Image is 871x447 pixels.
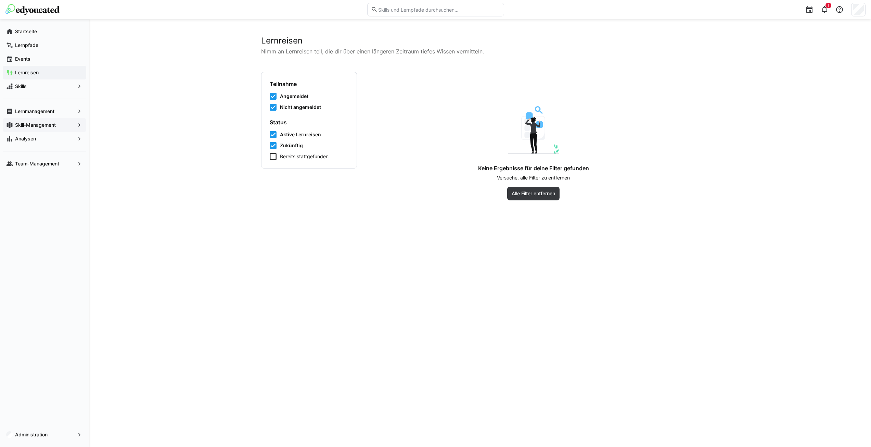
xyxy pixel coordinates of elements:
[280,104,321,111] span: Nicht angemeldet
[280,153,329,160] span: Bereits stattgefunden
[280,93,308,100] span: Angemeldet
[280,142,303,149] span: Zukünftig
[497,174,570,181] p: Versuche, alle Filter zu entfernen
[507,187,560,200] button: Alle Filter entfernen
[261,36,699,46] h2: Lernreisen
[270,80,348,87] h4: Teilnahme
[261,47,699,55] p: Nimm an Lernreisen teil, die dir über einen längeren Zeitraum tiefes Wissen vermitteln.
[280,131,321,138] span: Aktive Lernreisen
[377,7,500,13] input: Skills und Lernpfade durchsuchen…
[828,3,829,8] span: 1
[511,190,556,197] span: Alle Filter entfernen
[270,119,348,126] h4: Status
[478,165,589,172] h4: Keine Ergebnisse für deine Filter gefunden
